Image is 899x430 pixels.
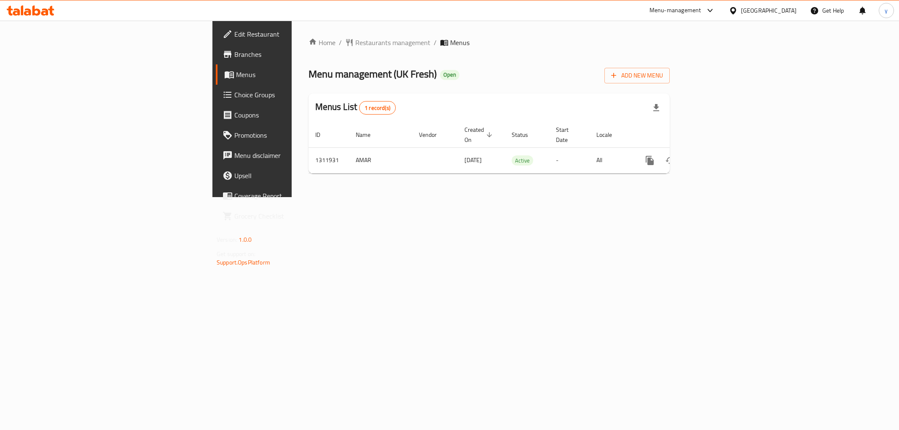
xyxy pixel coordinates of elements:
[434,37,437,48] li: /
[234,130,356,140] span: Promotions
[512,156,533,166] span: Active
[356,130,381,140] span: Name
[549,147,590,173] td: -
[236,69,356,80] span: Menus
[216,206,362,226] a: Grocery Checklist
[234,171,356,181] span: Upsell
[660,150,680,171] button: Change Status
[216,145,362,166] a: Menu disclaimer
[450,37,470,48] span: Menus
[345,37,430,48] a: Restaurants management
[885,6,888,15] span: y
[234,150,356,160] span: Menu disclaimer
[217,248,255,259] span: Get support on:
[590,147,633,173] td: All
[234,110,356,120] span: Coupons
[216,85,362,105] a: Choice Groups
[646,98,666,118] div: Export file
[309,64,437,83] span: Menu management ( UK Fresh )
[349,147,412,173] td: AMAR
[315,101,396,115] h2: Menus List
[234,211,356,221] span: Grocery Checklist
[234,90,356,100] span: Choice Groups
[440,71,459,78] span: Open
[216,186,362,206] a: Coverage Report
[440,70,459,80] div: Open
[309,37,670,48] nav: breadcrumb
[556,125,580,145] span: Start Date
[604,68,670,83] button: Add New Menu
[596,130,623,140] span: Locale
[741,6,797,15] div: [GEOGRAPHIC_DATA]
[512,130,539,140] span: Status
[234,29,356,39] span: Edit Restaurant
[239,234,252,245] span: 1.0.0
[360,104,395,112] span: 1 record(s)
[640,150,660,171] button: more
[315,130,331,140] span: ID
[464,125,495,145] span: Created On
[216,44,362,64] a: Branches
[216,105,362,125] a: Coupons
[359,101,396,115] div: Total records count
[216,64,362,85] a: Menus
[217,234,237,245] span: Version:
[234,49,356,59] span: Branches
[633,122,727,148] th: Actions
[419,130,448,140] span: Vendor
[216,125,362,145] a: Promotions
[464,155,482,166] span: [DATE]
[216,24,362,44] a: Edit Restaurant
[355,37,430,48] span: Restaurants management
[234,191,356,201] span: Coverage Report
[216,166,362,186] a: Upsell
[309,122,727,174] table: enhanced table
[217,257,270,268] a: Support.OpsPlatform
[649,5,701,16] div: Menu-management
[611,70,663,81] span: Add New Menu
